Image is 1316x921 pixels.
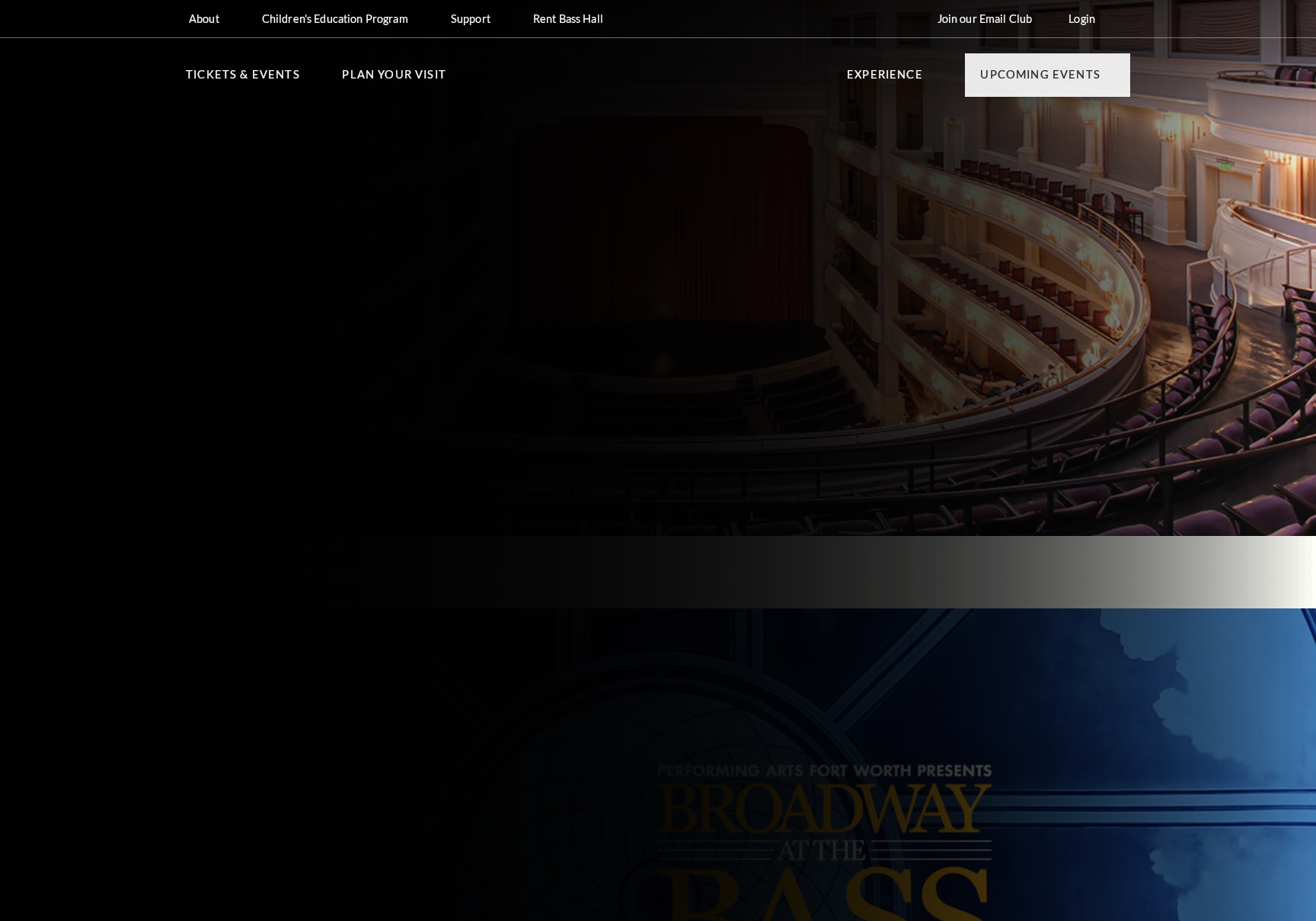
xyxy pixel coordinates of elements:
p: Tickets & Events [186,66,300,93]
p: About [189,12,219,25]
p: Experience [847,66,923,93]
p: Plan Your Visit [342,66,446,93]
p: Upcoming Events [980,66,1100,93]
p: Support [451,12,490,25]
p: Children's Education Program [262,12,408,25]
p: Rent Bass Hall [533,12,603,25]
